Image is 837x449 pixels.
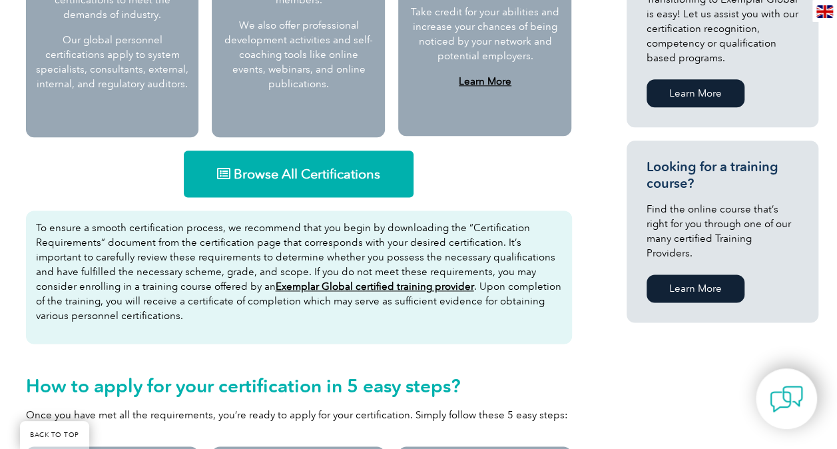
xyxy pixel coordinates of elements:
[459,75,511,87] a: Learn More
[816,5,833,18] img: en
[26,408,572,422] p: Once you have met all the requirements, you’re ready to apply for your certification. Simply foll...
[20,421,89,449] a: BACK TO TOP
[770,382,803,416] img: contact-chat.png
[647,202,798,260] p: Find the online course that’s right for you through one of our many certified Training Providers.
[647,79,744,107] a: Learn More
[222,18,375,91] p: We also offer professional development activities and self-coaching tools like online events, web...
[36,221,562,323] p: To ensure a smooth certification process, we recommend that you begin by downloading the “Certifi...
[26,375,572,396] h2: How to apply for your certification in 5 easy steps?
[276,280,474,292] a: Exemplar Global certified training provider
[647,159,798,192] h3: Looking for a training course?
[184,151,414,197] a: Browse All Certifications
[410,5,560,63] p: Take credit for your abilities and increase your chances of being noticed by your network and pot...
[234,167,380,181] span: Browse All Certifications
[647,274,744,302] a: Learn More
[36,33,189,91] p: Our global personnel certifications apply to system specialists, consultants, external, internal,...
